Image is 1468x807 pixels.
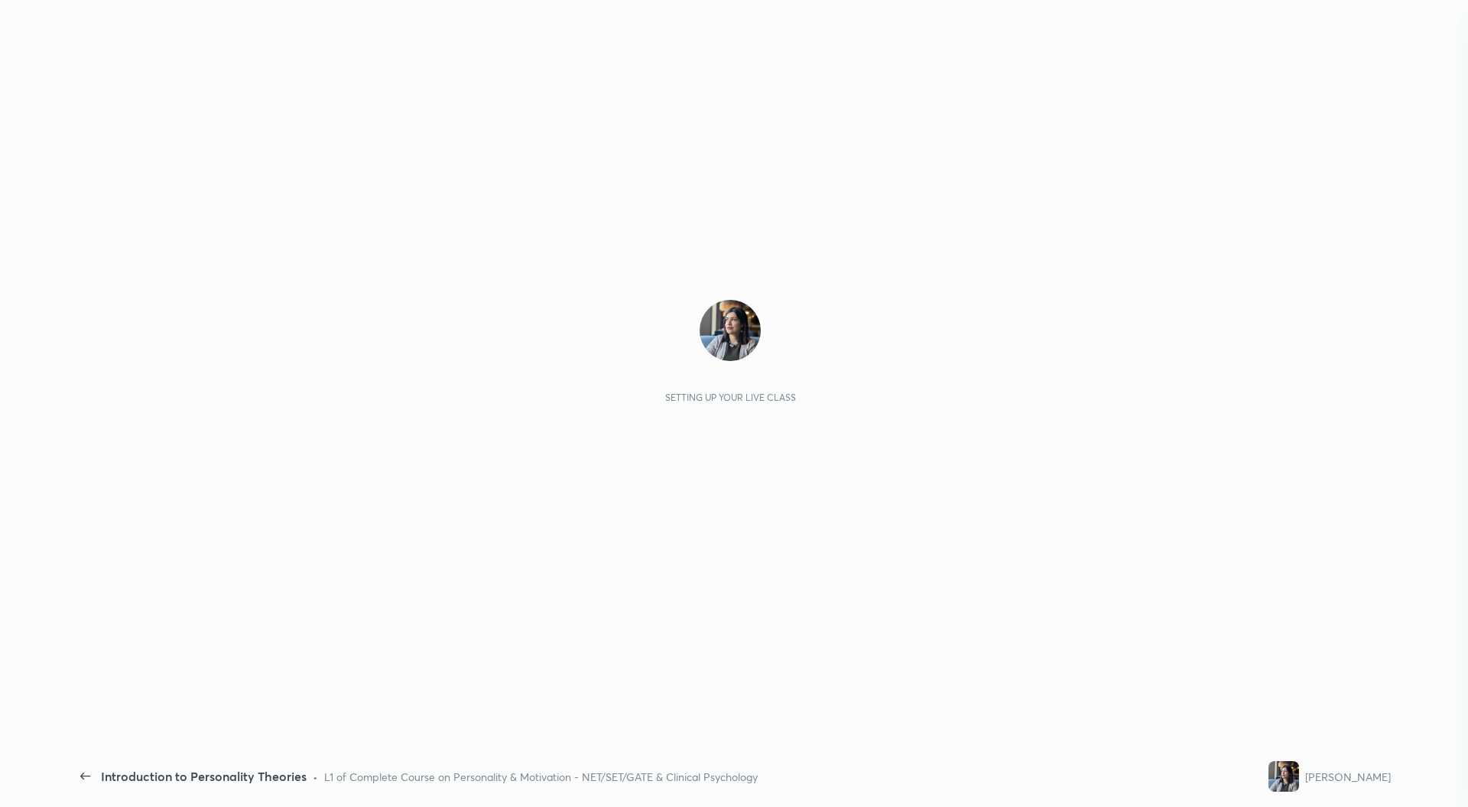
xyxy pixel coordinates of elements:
[324,769,758,785] div: L1 of Complete Course on Personality & Motivation - NET/SET/GATE & Clinical Psychology
[313,769,318,785] div: •
[1268,761,1299,792] img: e790fd2257ae49ebaec70e20e582d26a.jpg
[101,767,307,786] div: Introduction to Personality Theories
[1305,769,1391,785] div: [PERSON_NAME]
[665,392,796,403] div: Setting up your live class
[700,300,761,361] img: e790fd2257ae49ebaec70e20e582d26a.jpg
